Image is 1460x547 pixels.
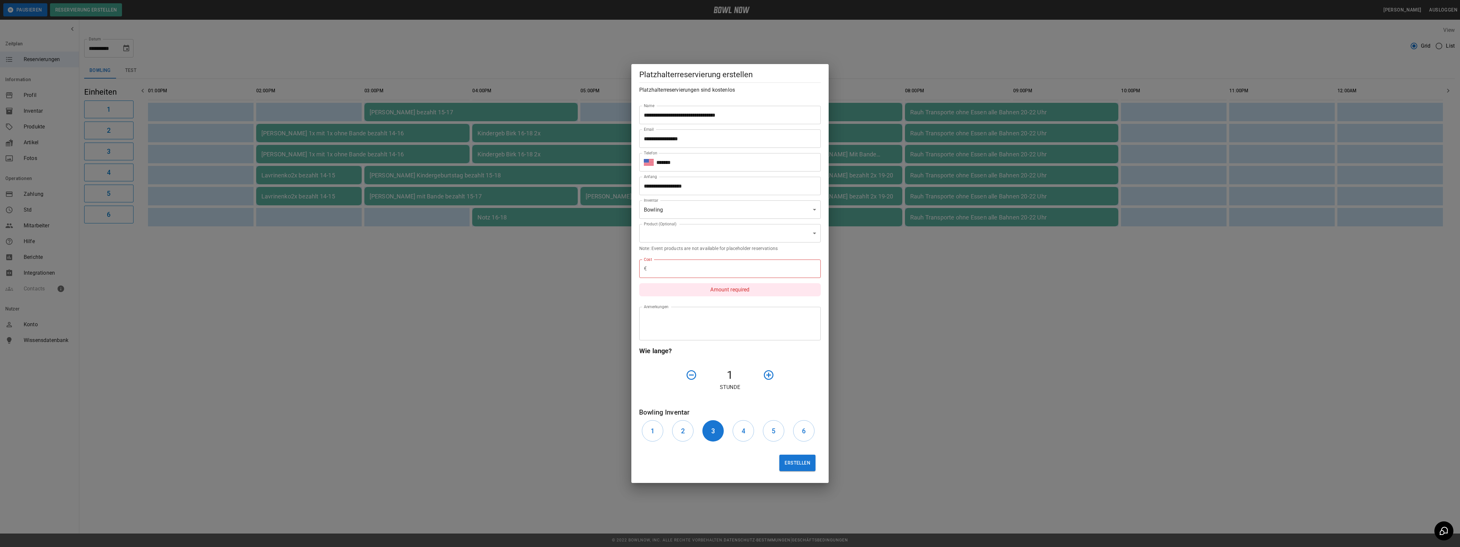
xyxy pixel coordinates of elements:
p: Stunde [639,383,821,391]
button: 5 [763,420,784,442]
h6: Bowling Inventar [639,407,821,418]
p: Note: Event products are not available for placeholder reservations [639,245,821,252]
label: Anfang [644,174,657,179]
h6: 6 [802,426,806,436]
h4: 1 [700,368,760,382]
button: 2 [672,420,694,442]
button: 6 [793,420,815,442]
h6: 3 [711,426,715,436]
button: Select country [644,157,654,167]
p: € [644,265,647,273]
h6: Wie lange? [639,346,821,356]
p: Amount required [639,283,821,296]
div: Bowling [639,200,821,219]
h6: 5 [772,426,775,436]
div: ​ [639,224,821,242]
button: Erstellen [779,455,815,471]
button: 1 [642,420,663,442]
label: Telefon [644,150,657,156]
h6: Platzhalterreservierungen sind kostenlos [639,85,821,95]
h5: Platzhalterreservierung erstellen [639,69,821,80]
button: 4 [733,420,754,442]
h6: 4 [742,426,745,436]
button: 3 [702,420,724,442]
h6: 2 [681,426,685,436]
input: Choose date, selected date is Sep 20, 2025 [639,177,816,195]
h6: 1 [651,426,654,436]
